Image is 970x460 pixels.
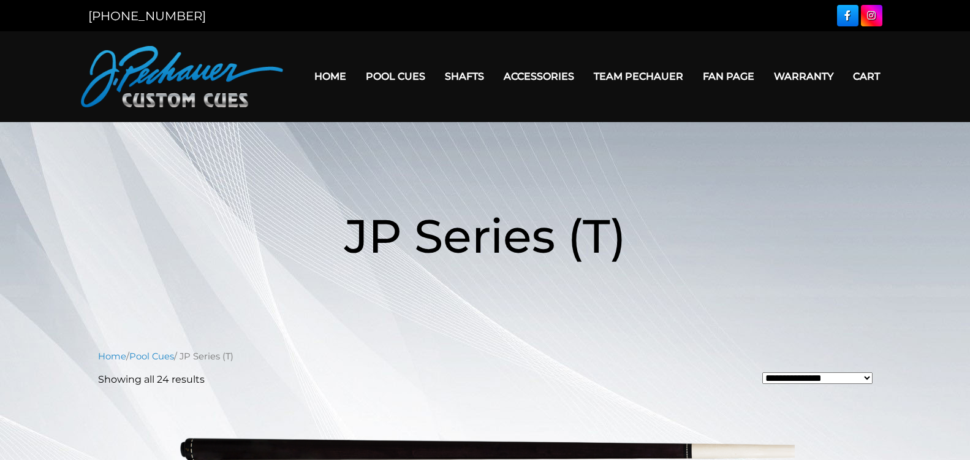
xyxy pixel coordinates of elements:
span: JP Series (T) [344,207,626,264]
a: Accessories [494,61,584,92]
img: Pechauer Custom Cues [81,46,283,107]
a: Cart [843,61,890,92]
a: Pool Cues [356,61,435,92]
nav: Breadcrumb [98,350,873,363]
a: Home [305,61,356,92]
select: Shop order [762,372,873,384]
a: Team Pechauer [584,61,693,92]
a: Warranty [764,61,843,92]
p: Showing all 24 results [98,372,205,387]
a: Pool Cues [129,351,174,362]
a: Shafts [435,61,494,92]
a: Fan Page [693,61,764,92]
a: Home [98,351,126,362]
a: [PHONE_NUMBER] [88,9,206,23]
